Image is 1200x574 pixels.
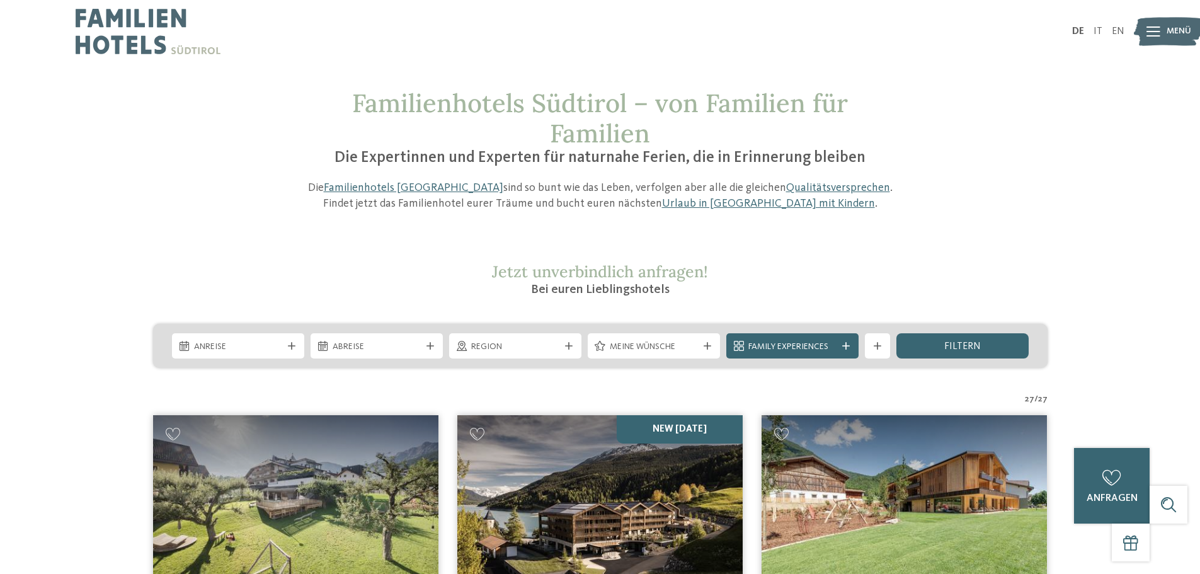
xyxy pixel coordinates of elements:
span: Region [471,341,559,353]
span: filtern [944,342,981,352]
a: EN [1112,26,1124,37]
a: IT [1094,26,1102,37]
span: Die Expertinnen und Experten für naturnahe Ferien, die in Erinnerung bleiben [334,150,866,166]
a: DE [1072,26,1084,37]
span: Jetzt unverbindlich anfragen! [492,261,708,282]
a: Urlaub in [GEOGRAPHIC_DATA] mit Kindern [662,198,875,209]
a: Familienhotels [GEOGRAPHIC_DATA] [324,182,503,193]
span: Familienhotels Südtirol – von Familien für Familien [352,87,848,149]
span: Family Experiences [748,341,837,353]
p: Die sind so bunt wie das Leben, verfolgen aber alle die gleichen . Findet jetzt das Familienhotel... [301,180,900,212]
span: Menü [1167,25,1191,38]
a: Qualitätsversprechen [786,182,890,193]
span: / [1034,393,1038,406]
span: Bei euren Lieblingshotels [531,284,670,296]
span: anfragen [1087,493,1138,503]
span: Abreise [333,341,421,353]
span: Meine Wünsche [610,341,698,353]
span: 27 [1025,393,1034,406]
a: anfragen [1074,448,1150,524]
span: Anreise [194,341,282,353]
span: 27 [1038,393,1048,406]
